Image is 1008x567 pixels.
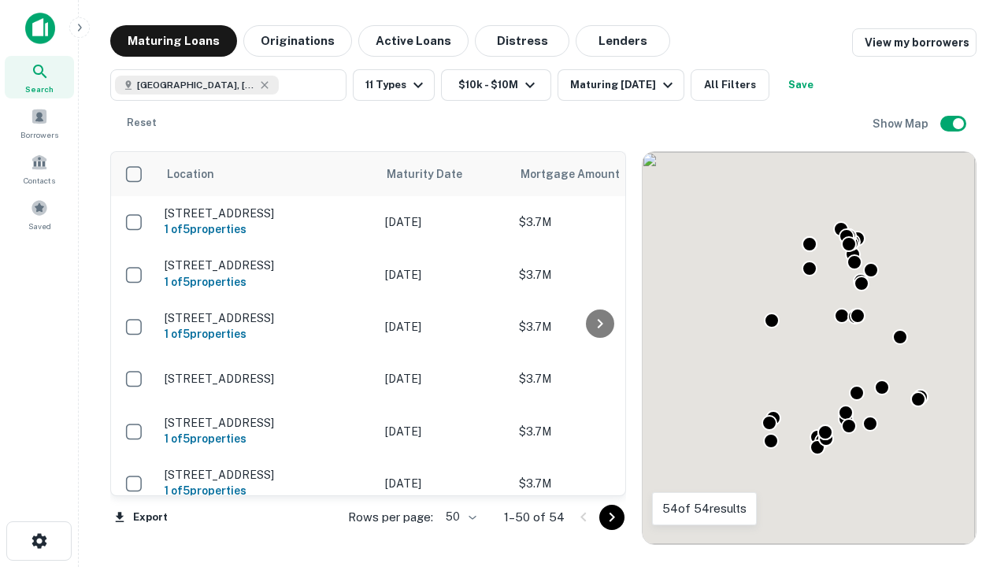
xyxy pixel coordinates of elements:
[776,69,826,101] button: Save your search to get updates of matches that match your search criteria.
[358,25,469,57] button: Active Loans
[165,482,369,499] h6: 1 of 5 properties
[691,69,769,101] button: All Filters
[519,318,676,335] p: $3.7M
[20,128,58,141] span: Borrowers
[348,508,433,527] p: Rows per page:
[558,69,684,101] button: Maturing [DATE]
[25,13,55,44] img: capitalize-icon.png
[521,165,640,183] span: Mortgage Amount
[157,152,377,196] th: Location
[519,370,676,387] p: $3.7M
[166,165,214,183] span: Location
[165,311,369,325] p: [STREET_ADDRESS]
[165,372,369,386] p: [STREET_ADDRESS]
[243,25,352,57] button: Originations
[165,220,369,238] h6: 1 of 5 properties
[5,147,74,190] a: Contacts
[929,391,1008,466] iframe: Chat Widget
[439,506,479,528] div: 50
[519,266,676,283] p: $3.7M
[165,273,369,291] h6: 1 of 5 properties
[25,83,54,95] span: Search
[576,25,670,57] button: Lenders
[873,115,931,132] h6: Show Map
[441,69,551,101] button: $10k - $10M
[165,416,369,430] p: [STREET_ADDRESS]
[385,370,503,387] p: [DATE]
[511,152,684,196] th: Mortgage Amount
[475,25,569,57] button: Distress
[117,107,167,139] button: Reset
[110,25,237,57] button: Maturing Loans
[165,325,369,343] h6: 1 of 5 properties
[570,76,677,94] div: Maturing [DATE]
[165,206,369,220] p: [STREET_ADDRESS]
[385,423,503,440] p: [DATE]
[385,318,503,335] p: [DATE]
[387,165,483,183] span: Maturity Date
[504,508,565,527] p: 1–50 of 54
[852,28,976,57] a: View my borrowers
[377,152,511,196] th: Maturity Date
[24,174,55,187] span: Contacts
[5,102,74,144] a: Borrowers
[110,506,172,529] button: Export
[662,499,747,518] p: 54 of 54 results
[5,193,74,235] a: Saved
[643,152,976,544] div: 0 0
[385,475,503,492] p: [DATE]
[519,213,676,231] p: $3.7M
[385,266,503,283] p: [DATE]
[385,213,503,231] p: [DATE]
[599,505,624,530] button: Go to next page
[353,69,435,101] button: 11 Types
[5,56,74,98] a: Search
[519,475,676,492] p: $3.7M
[165,430,369,447] h6: 1 of 5 properties
[28,220,51,232] span: Saved
[137,78,255,92] span: [GEOGRAPHIC_DATA], [GEOGRAPHIC_DATA]
[165,468,369,482] p: [STREET_ADDRESS]
[519,423,676,440] p: $3.7M
[165,258,369,272] p: [STREET_ADDRESS]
